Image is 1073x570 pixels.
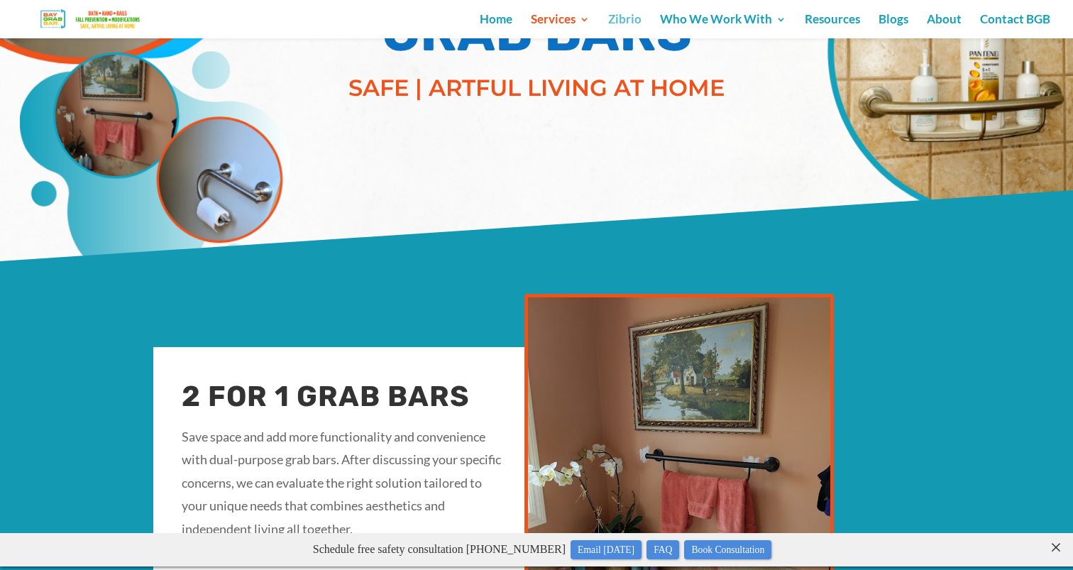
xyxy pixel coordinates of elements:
a: Contact BGB [980,14,1050,38]
a: Who We Work With [660,14,786,38]
a: Zibrio [608,14,642,38]
a: FAQ [646,7,679,26]
h2: 2 FOR 1 GRAB BARS [182,376,508,425]
p: Save space and add more functionality and convenience with dual-purpose grab bars. After discussi... [182,425,508,553]
p: Schedule free safety consultation [PHONE_NUMBER] [34,6,1050,28]
a: Services [531,14,590,38]
a: Email [DATE] [571,7,642,26]
a: Resources [805,14,860,38]
img: Bay Grab Bar [24,6,159,31]
p: SAFE | ARTFUL LIVING AT HOME [324,71,749,105]
a: About [927,14,962,38]
a: Book Consultation [684,7,771,26]
a: Home [480,14,512,38]
a: Blogs [879,14,908,38]
close: × [1049,4,1063,17]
